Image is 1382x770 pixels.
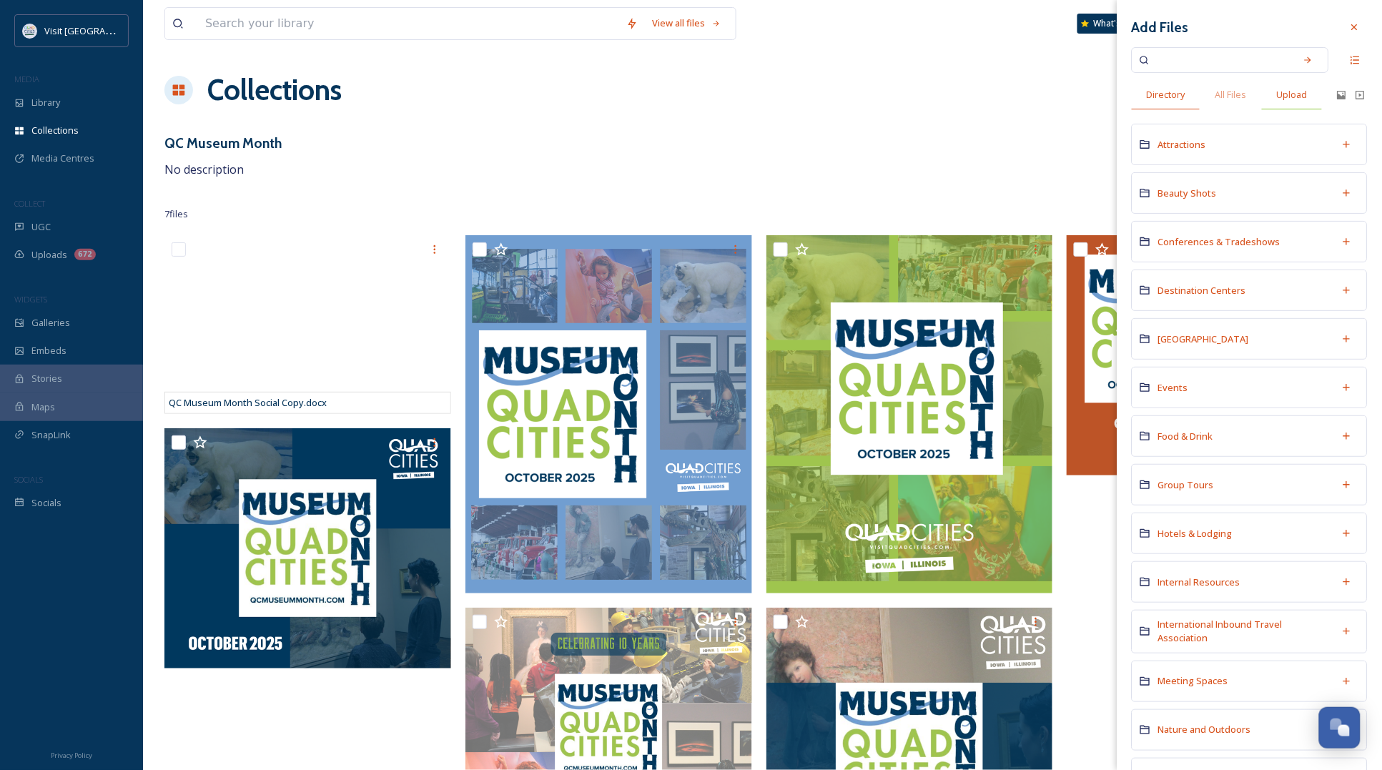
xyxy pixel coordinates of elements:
[465,235,752,593] img: QC Museum Month Insta 2 (2).png
[164,133,282,154] h3: QC Museum Month
[1158,527,1233,540] span: Hotels & Lodging
[1158,138,1206,151] span: Attractions
[1158,284,1246,297] span: Destination Centers
[14,294,47,305] span: WIDGETS
[31,96,60,109] span: Library
[1158,618,1283,644] span: International Inbound Travel Association
[1077,14,1149,34] a: What's New
[31,124,79,137] span: Collections
[1319,707,1361,749] button: Open Chat
[31,220,51,234] span: UGC
[1158,576,1240,588] span: Internal Resources
[645,9,729,37] a: View all files
[1132,17,1189,38] h3: Add Files
[31,344,66,357] span: Embeds
[1067,235,1353,475] img: QC Museum Month FB (1).png
[31,372,62,385] span: Stories
[31,428,71,442] span: SnapLink
[1158,478,1214,491] span: Group Tours
[169,396,327,409] span: QC Museum Month Social Copy.docx
[198,8,619,39] input: Search your library
[44,24,155,37] span: Visit [GEOGRAPHIC_DATA]
[164,162,244,177] span: No description
[14,198,45,209] span: COLLECT
[31,152,94,165] span: Media Centres
[74,249,96,260] div: 672
[14,74,39,84] span: MEDIA
[766,235,1053,593] img: QCMuseum Month Insta (2).png
[23,24,37,38] img: QCCVB_VISIT_vert_logo_4c_tagline_122019.svg
[51,751,92,760] span: Privacy Policy
[1158,235,1280,248] span: Conferences & Tradeshows
[31,400,55,414] span: Maps
[164,428,451,668] img: QC Museum Month FB 2 (2).png
[1158,332,1249,345] span: [GEOGRAPHIC_DATA]
[31,316,70,330] span: Galleries
[164,207,188,221] span: 7 file s
[1158,430,1213,443] span: Food & Drink
[1158,187,1217,199] span: Beauty Shots
[1277,88,1308,102] span: Upload
[1147,88,1185,102] span: Directory
[31,496,61,510] span: Socials
[31,248,67,262] span: Uploads
[207,69,342,112] a: Collections
[1158,381,1188,394] span: Events
[1158,674,1228,687] span: Meeting Spaces
[164,235,451,414] iframe: msdoc-iframe
[1215,88,1247,102] span: All Files
[14,474,43,485] span: SOCIALS
[51,746,92,763] a: Privacy Policy
[1158,723,1251,736] span: Nature and Outdoors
